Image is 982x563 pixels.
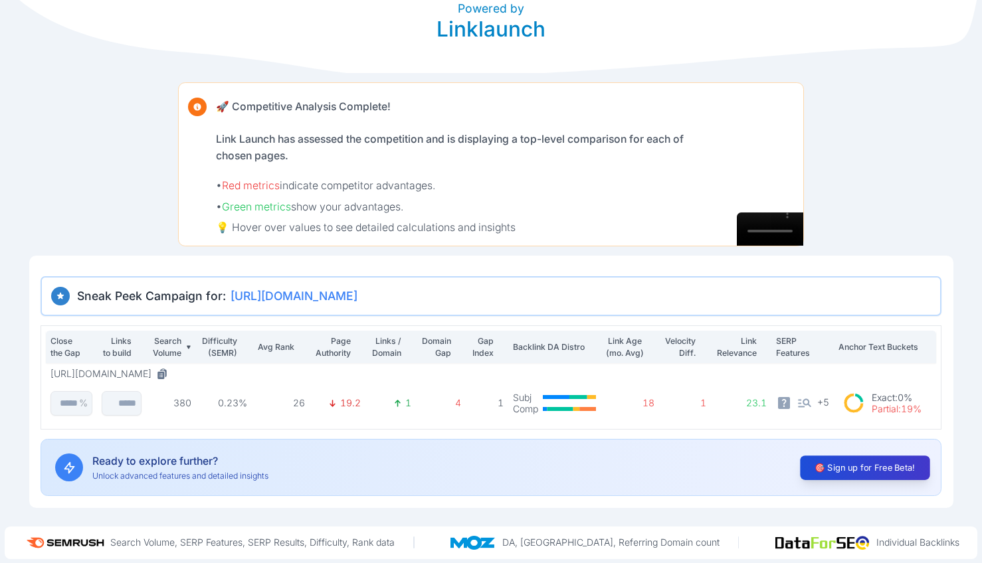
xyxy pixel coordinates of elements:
p: Link Launch has assessed the competition and is displaying a top-level comparison for each of cho... [216,131,700,164]
p: 0.23% [201,397,248,409]
p: Anchor Text Buckets [838,341,932,353]
p: 380 [151,397,191,409]
p: Comp [513,403,538,415]
p: 🚀 Competitive Analysis Complete! [216,99,391,116]
p: Search Volume [151,335,181,359]
p: • show your advantages. [216,199,700,216]
p: Subj [513,392,538,404]
img: semrush_logo.573af308.png [23,531,110,554]
h3: Sneak Peek Campaign for: [51,287,931,305]
p: SERP Features [776,335,829,359]
p: Page Authority [314,335,351,359]
img: moz_logo.a3998d80.png [450,536,502,550]
span: [URL][DOMAIN_NAME] [231,288,357,305]
p: DA, [GEOGRAPHIC_DATA], Referring Domain count [502,536,720,548]
p: • indicate competitor advantages. [216,178,700,195]
p: Linklaunch [437,17,545,40]
p: Exact : 0% [872,392,922,404]
p: Links to build [102,335,132,359]
p: Search Volume, SERP Features, SERP Results, Difficulty, Rank data [110,536,395,548]
p: % [79,397,88,409]
p: Link Relevance [716,335,757,359]
img: data_for_seo_logo.e5120ddb.png [775,536,876,550]
p: 23.1 [716,397,767,409]
p: Ready to explore further? [92,453,268,470]
p: 💡 Hover over values to see detailed calculations and insights [216,220,700,236]
p: 26 [256,397,305,409]
span: Green metrics [222,201,291,213]
p: Unlock advanced features and detailed insights [92,470,268,482]
button: 🎯 Sign up for Free Beta! [800,455,930,480]
p: Link Age (mo. Avg) [605,335,644,359]
button: [URL][DOMAIN_NAME] [50,368,173,380]
p: 1 [405,397,411,409]
span: Red metrics [222,179,280,192]
p: Backlink DA Distro [513,341,596,353]
p: Difficulty (SEMR) [201,335,237,359]
p: Links / Domain [370,335,401,359]
p: Close the Gap [50,335,82,359]
p: 19.2 [340,397,361,409]
p: 1 [470,397,504,409]
p: 18 [605,397,655,409]
p: Velocity Diff. [664,335,696,359]
p: Domain Gap [421,335,452,359]
span: + 5 [817,395,829,408]
p: 1 [664,397,706,409]
p: Avg Rank [256,341,294,353]
p: Individual Backlinks [876,536,959,548]
p: Partial : 19% [872,403,922,415]
p: 4 [421,397,462,409]
p: Powered by [437,1,545,17]
p: Gap Index [470,335,494,359]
